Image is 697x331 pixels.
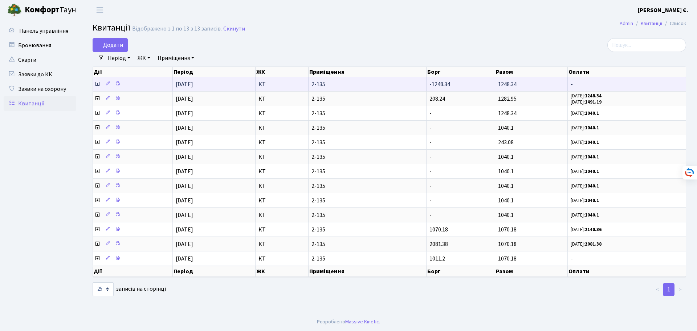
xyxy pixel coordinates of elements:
span: Таун [25,4,76,16]
a: ЖК [135,52,153,64]
b: 1040.1 [585,183,599,189]
span: [DATE] [176,124,193,132]
span: 1040.1 [498,211,514,219]
span: - [429,167,432,175]
span: - [429,182,432,190]
span: 2-135 [311,154,423,160]
small: [DATE]: [571,99,602,105]
li: Список [662,20,686,28]
span: 2-135 [311,241,423,247]
span: КТ [258,140,305,145]
b: 1040.1 [585,139,599,146]
span: - [571,81,683,87]
span: - [571,256,683,262]
span: КТ [258,110,305,116]
span: 1248.34 [498,109,517,117]
span: [DATE] [176,182,193,190]
th: Разом [495,67,568,77]
span: КТ [258,81,305,87]
small: [DATE]: [571,168,599,175]
th: ЖК [256,67,309,77]
img: logo.png [7,3,22,17]
a: Квитанції [4,96,76,111]
span: [DATE] [176,95,193,103]
span: 2-135 [311,125,423,131]
small: [DATE]: [571,197,599,204]
span: КТ [258,227,305,233]
a: Панель управління [4,24,76,38]
th: Борг [427,266,495,277]
span: 2-135 [311,212,423,218]
span: [DATE] [176,153,193,161]
span: 1040.1 [498,153,514,161]
a: Заявки до КК [4,67,76,82]
label: записів на сторінці [93,282,166,296]
span: [DATE] [176,109,193,117]
span: - [429,124,432,132]
a: Massive Kinetic [345,318,379,326]
small: [DATE]: [571,139,599,146]
th: Період [173,67,256,77]
span: 2-135 [311,198,423,203]
small: [DATE]: [571,226,602,233]
span: 208.24 [429,95,445,103]
span: 243.08 [498,138,514,146]
a: Приміщення [155,52,197,64]
th: Борг [427,67,495,77]
b: [PERSON_NAME] Є. [638,6,688,14]
span: 1040.1 [498,197,514,205]
span: Квитанції [93,21,130,34]
b: 2140.36 [585,226,602,233]
button: Переключити навігацію [91,4,109,16]
div: Розроблено . [317,318,380,326]
th: Дії [93,266,173,277]
span: 1070.18 [498,226,517,234]
span: Панель управління [19,27,68,35]
th: Разом [495,266,568,277]
span: [DATE] [176,80,193,88]
span: [DATE] [176,255,193,263]
span: [DATE] [176,211,193,219]
span: КТ [258,212,305,218]
span: 2-135 [311,227,423,233]
small: [DATE]: [571,212,599,218]
span: 2081.38 [429,240,448,248]
span: КТ [258,183,305,189]
span: - [429,138,432,146]
span: 1040.1 [498,167,514,175]
a: 1 [663,283,674,296]
span: КТ [258,154,305,160]
span: Додати [97,41,123,49]
th: Дії [93,67,173,77]
span: [DATE] [176,138,193,146]
a: [PERSON_NAME] Є. [638,6,688,15]
b: 1040.1 [585,168,599,175]
a: Період [105,52,133,64]
span: [DATE] [176,226,193,234]
b: 1248.34 [585,93,602,99]
span: 2-135 [311,256,423,262]
th: Оплати [568,266,686,277]
div: Відображено з 1 по 13 з 13 записів. [132,25,222,32]
span: КТ [258,198,305,203]
b: 2081.38 [585,241,602,247]
span: 2-135 [311,110,423,116]
span: КТ [258,169,305,174]
b: 1491.19 [585,99,602,105]
span: - [429,197,432,205]
small: [DATE]: [571,154,599,160]
span: 2-135 [311,183,423,189]
th: Оплати [568,67,686,77]
small: [DATE]: [571,125,599,131]
a: Бронювання [4,38,76,53]
span: [DATE] [176,240,193,248]
span: 1011.2 [429,255,445,263]
span: 1040.1 [498,182,514,190]
small: [DATE]: [571,241,602,247]
span: 1070.18 [429,226,448,234]
a: Admin [620,20,633,27]
span: [DATE] [176,197,193,205]
b: 1040.1 [585,197,599,204]
span: КТ [258,125,305,131]
th: Період [173,266,256,277]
